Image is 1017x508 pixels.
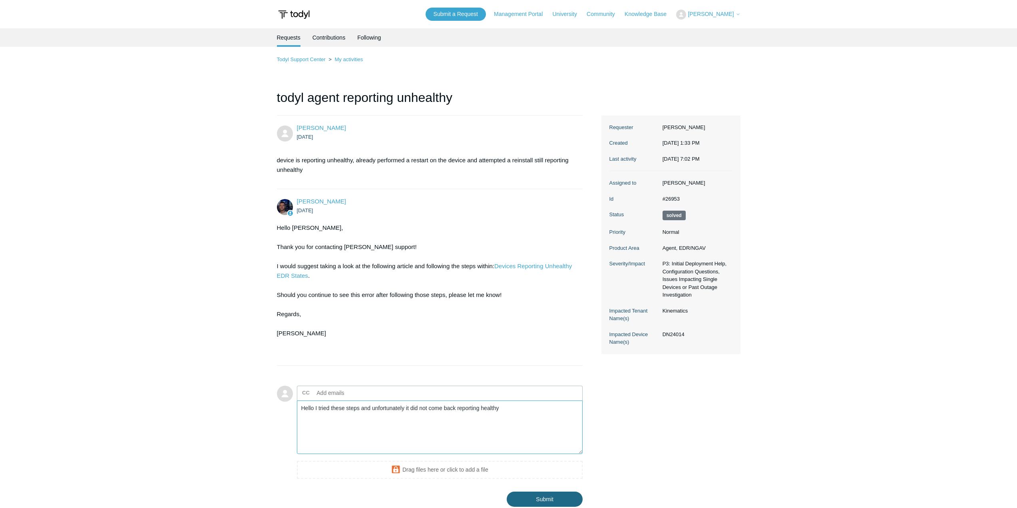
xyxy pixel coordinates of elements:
[297,134,313,140] time: 08/01/2025, 13:33
[609,139,659,147] dt: Created
[659,195,732,203] dd: #26953
[302,387,310,399] label: CC
[659,331,732,339] dd: DN24014
[426,8,486,21] a: Submit a Request
[609,307,659,323] dt: Impacted Tenant Name(s)
[277,56,326,62] a: Todyl Support Center
[277,56,327,62] li: Todyl Support Center
[609,155,659,163] dt: Last activity
[277,263,572,279] a: Devices Reporting Unhealthy EDR States
[277,88,583,116] h1: todyl agent reporting unhealthy
[659,228,732,236] dd: Normal
[663,156,700,162] time: 08/08/2025, 19:02
[609,260,659,268] dt: Severity/Impact
[587,10,623,18] a: Community
[609,195,659,203] dt: Id
[659,307,732,315] dd: Kinematics
[327,56,363,62] li: My activities
[609,228,659,236] dt: Priority
[277,155,575,175] p: device is reporting unhealthy, already performed a restart on the device and attempted a reinstal...
[609,244,659,252] dt: Product Area
[334,56,363,62] a: My activities
[625,10,675,18] a: Knowledge Base
[609,331,659,346] dt: Impacted Device Name(s)
[663,140,700,146] time: 08/01/2025, 13:33
[297,124,346,131] a: [PERSON_NAME]
[297,124,346,131] span: Rolando Tamayo
[314,387,400,399] input: Add emails
[277,223,575,357] div: Hello [PERSON_NAME], Thank you for contacting [PERSON_NAME] support! I would suggest taking a loo...
[277,7,311,22] img: Todyl Support Center Help Center home page
[659,124,732,131] dd: [PERSON_NAME]
[609,179,659,187] dt: Assigned to
[552,10,585,18] a: University
[277,28,301,47] li: Requests
[297,198,346,205] a: [PERSON_NAME]
[297,400,583,454] textarea: Add your reply
[659,179,732,187] dd: [PERSON_NAME]
[659,244,732,252] dd: Agent, EDR/NGAV
[297,207,313,213] time: 08/01/2025, 13:50
[663,211,686,220] span: This request has been solved
[609,211,659,219] dt: Status
[659,260,732,299] dd: P3: Initial Deployment Help, Configuration Questions, Issues Impacting Single Devices or Past Out...
[676,10,740,20] button: [PERSON_NAME]
[357,28,381,47] a: Following
[609,124,659,131] dt: Requester
[688,11,734,17] span: [PERSON_NAME]
[297,198,346,205] span: Connor Davis
[312,28,346,47] a: Contributions
[494,10,551,18] a: Management Portal
[507,492,583,507] input: Submit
